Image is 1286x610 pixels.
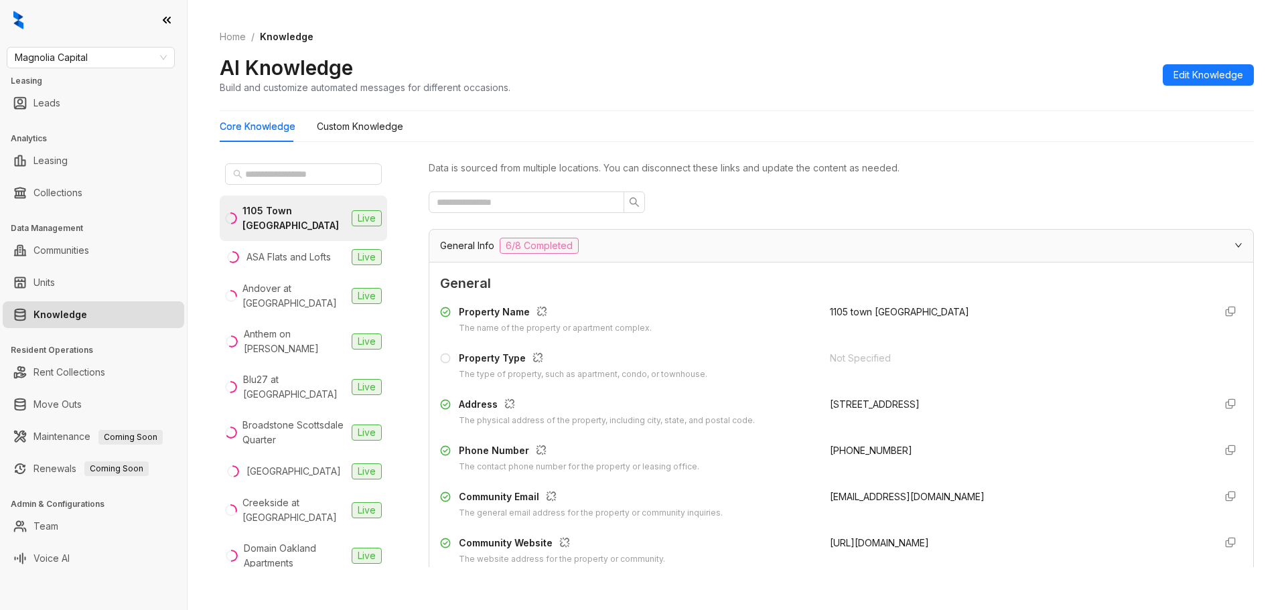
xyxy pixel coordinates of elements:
[15,48,167,68] span: Magnolia Capital
[3,513,184,540] li: Team
[233,169,242,179] span: search
[500,238,579,254] span: 6/8 Completed
[251,29,255,44] li: /
[84,461,149,476] span: Coming Soon
[98,430,163,445] span: Coming Soon
[352,502,382,518] span: Live
[3,301,184,328] li: Knowledge
[220,119,295,134] div: Core Knowledge
[3,359,184,386] li: Rent Collections
[242,418,346,447] div: Broadstone Scottsdale Quarter
[13,11,23,29] img: logo
[459,443,699,461] div: Phone Number
[33,513,58,540] a: Team
[317,119,403,134] div: Custom Knowledge
[459,322,652,335] div: The name of the property or apartment complex.
[459,461,699,473] div: The contact phone number for the property or leasing office.
[244,327,346,356] div: Anthem on [PERSON_NAME]
[459,368,707,381] div: The type of property, such as apartment, condo, or townhouse.
[242,495,346,525] div: Creekside at [GEOGRAPHIC_DATA]
[352,333,382,350] span: Live
[243,372,346,402] div: Blu27 at [GEOGRAPHIC_DATA]
[3,455,184,482] li: Renewals
[11,344,187,356] h3: Resident Operations
[459,414,755,427] div: The physical address of the property, including city, state, and postal code.
[11,498,187,510] h3: Admin & Configurations
[830,397,1204,412] div: [STREET_ADDRESS]
[220,80,510,94] div: Build and customize automated messages for different occasions.
[3,423,184,450] li: Maintenance
[352,249,382,265] span: Live
[3,90,184,117] li: Leads
[459,397,755,414] div: Address
[242,281,346,311] div: Andover at [GEOGRAPHIC_DATA]
[352,288,382,304] span: Live
[33,455,149,482] a: RenewalsComing Soon
[33,237,89,264] a: Communities
[1173,68,1243,82] span: Edit Knowledge
[220,55,353,80] h2: AI Knowledge
[3,147,184,174] li: Leasing
[11,75,187,87] h3: Leasing
[352,425,382,441] span: Live
[459,536,665,553] div: Community Website
[352,379,382,395] span: Live
[1163,64,1254,86] button: Edit Knowledge
[3,391,184,418] li: Move Outs
[217,29,248,44] a: Home
[830,351,1204,366] div: Not Specified
[33,391,82,418] a: Move Outs
[242,204,346,233] div: 1105 Town [GEOGRAPHIC_DATA]
[459,507,723,520] div: The general email address for the property or community inquiries.
[629,197,640,208] span: search
[33,301,87,328] a: Knowledge
[3,269,184,296] li: Units
[429,161,1254,175] div: Data is sourced from multiple locations. You can disconnect these links and update the content as...
[33,545,70,572] a: Voice AI
[33,90,60,117] a: Leads
[244,541,346,570] div: Domain Oakland Apartments
[246,464,341,479] div: [GEOGRAPHIC_DATA]
[429,230,1253,262] div: General Info6/8 Completed
[830,491,985,502] span: [EMAIL_ADDRESS][DOMAIN_NAME]
[3,545,184,572] li: Voice AI
[830,445,912,456] span: [PHONE_NUMBER]
[352,548,382,564] span: Live
[3,237,184,264] li: Communities
[352,210,382,226] span: Live
[830,537,929,548] span: [URL][DOMAIN_NAME]
[33,147,68,174] a: Leasing
[459,351,707,368] div: Property Type
[459,489,723,507] div: Community Email
[1234,241,1242,249] span: expanded
[459,553,665,566] div: The website address for the property or community.
[830,306,969,317] span: 1105 town [GEOGRAPHIC_DATA]
[33,359,105,386] a: Rent Collections
[11,222,187,234] h3: Data Management
[440,273,1242,294] span: General
[459,305,652,322] div: Property Name
[3,179,184,206] li: Collections
[440,238,494,253] span: General Info
[11,133,187,145] h3: Analytics
[246,250,331,264] div: ASA Flats and Lofts
[33,269,55,296] a: Units
[33,179,82,206] a: Collections
[352,463,382,479] span: Live
[260,31,313,42] span: Knowledge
